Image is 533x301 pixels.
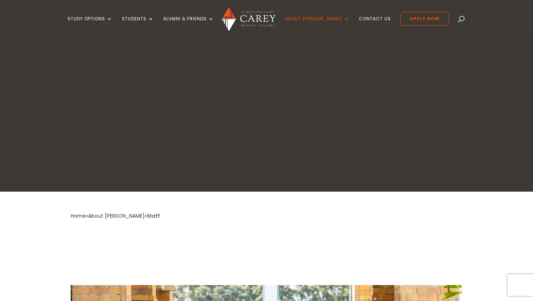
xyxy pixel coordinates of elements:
[147,212,160,220] span: Staff
[359,16,391,33] a: Contact Us
[88,212,145,220] a: About [PERSON_NAME]
[285,16,350,33] a: About [PERSON_NAME]
[163,16,214,33] a: Alumni & Friends
[71,212,160,220] span: » »
[67,16,112,33] a: Study Options
[400,12,449,26] a: Apply Now
[222,7,275,31] img: Carey Baptist College
[122,16,154,33] a: Students
[71,212,86,220] a: Home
